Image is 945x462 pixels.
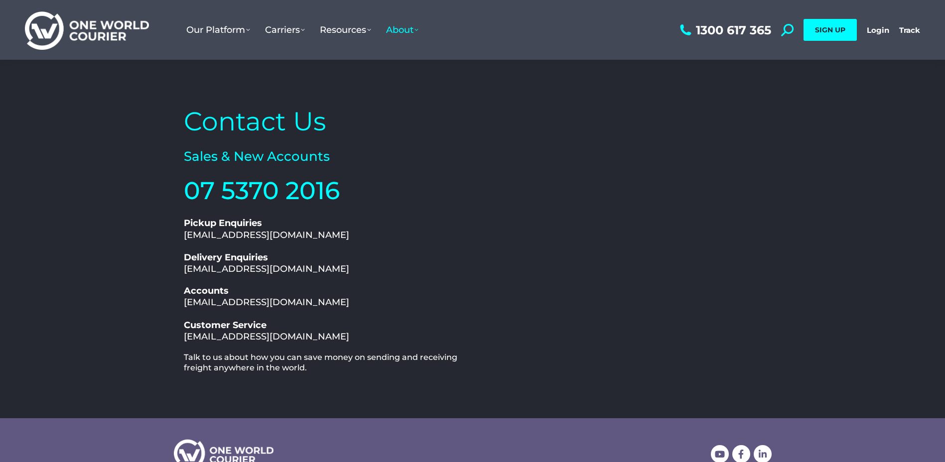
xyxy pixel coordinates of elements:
iframe: Contact Interest Form [478,105,762,179]
a: Resources [312,14,379,45]
a: Carriers [258,14,312,45]
a: About [379,14,426,45]
h2: Sales & New Accounts [184,148,468,165]
span: Carriers [265,24,305,35]
span: About [386,24,418,35]
span: Our Platform [186,24,250,35]
a: Login [867,25,889,35]
a: Pickup Enquiries[EMAIL_ADDRESS][DOMAIN_NAME] [184,218,349,240]
span: SIGN UP [815,25,845,34]
a: 1300 617 365 [677,24,771,36]
a: Customer Service[EMAIL_ADDRESS][DOMAIN_NAME] [184,320,349,342]
b: Delivery Enquiries [184,252,268,263]
span: Resources [320,24,371,35]
a: SIGN UP [804,19,857,41]
a: 07 5370 2016 [184,176,340,205]
b: Accounts [184,285,229,296]
h2: Contact Us [184,105,468,138]
a: Delivery Enquiries[EMAIL_ADDRESS][DOMAIN_NAME] [184,252,349,274]
b: Customer Service [184,320,267,331]
img: One World Courier [25,10,149,50]
a: Accounts[EMAIL_ADDRESS][DOMAIN_NAME] [184,285,349,308]
a: Our Platform [179,14,258,45]
h2: Talk to us about how you can save money on sending and receiving freight anywhere in the world. [184,352,468,373]
b: Pickup Enquiries [184,218,262,229]
a: Track [899,25,920,35]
